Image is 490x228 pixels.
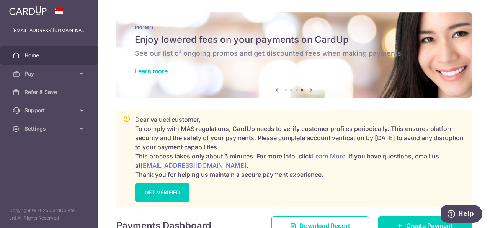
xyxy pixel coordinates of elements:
span: Refer & Save [24,88,75,96]
iframe: Opens a widget where you can find more information [441,205,482,224]
a: Learn more [135,67,168,75]
a: [EMAIL_ADDRESS][DOMAIN_NAME] [140,162,247,169]
h6: See our list of ongoing promos and get discounted fees when making payments [135,49,453,58]
span: Home [24,52,75,59]
span: Settings [24,125,75,133]
span: Support [24,107,75,114]
p: [EMAIL_ADDRESS][DOMAIN_NAME] [12,27,86,34]
p: Dear valued customer, To comply with MAS regulations, CardUp needs to verify customer profiles pe... [135,115,465,179]
span: Pay [24,70,75,78]
h5: Enjoy lowered fees on your payments on CardUp [135,34,453,46]
img: CardUp [9,6,47,15]
a: GET VERIFIED [135,183,189,202]
a: Learn More [312,152,345,160]
p: PROMO [135,24,453,31]
img: Latest Promos banner [116,12,472,98]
